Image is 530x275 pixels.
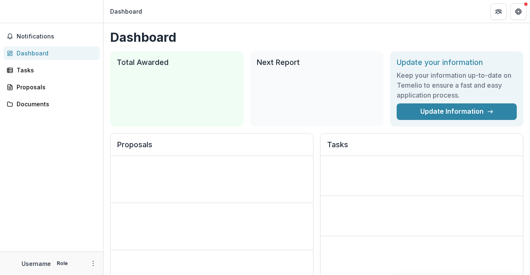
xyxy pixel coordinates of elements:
div: Tasks [17,66,93,74]
h2: Total Awarded [117,58,237,67]
button: Get Help [510,3,527,20]
a: Documents [3,97,100,111]
div: Dashboard [110,7,142,16]
div: Dashboard [17,49,93,57]
h2: Update your information [397,58,517,67]
div: Proposals [17,83,93,91]
span: Notifications [17,33,96,40]
h2: Tasks [327,140,516,156]
h2: Proposals [117,140,306,156]
button: Notifications [3,30,100,43]
a: Dashboard [3,46,100,60]
a: Proposals [3,80,100,94]
h1: Dashboard [110,30,523,45]
a: Tasks [3,63,100,77]
button: More [88,258,98,268]
button: Partners [490,3,507,20]
p: Role [54,260,70,267]
nav: breadcrumb [107,5,145,17]
h2: Next Report [257,58,377,67]
div: Documents [17,100,93,108]
h3: Keep your information up-to-date on Temelio to ensure a fast and easy application process. [397,70,517,100]
p: Username [22,259,51,268]
a: Update Information [397,103,517,120]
